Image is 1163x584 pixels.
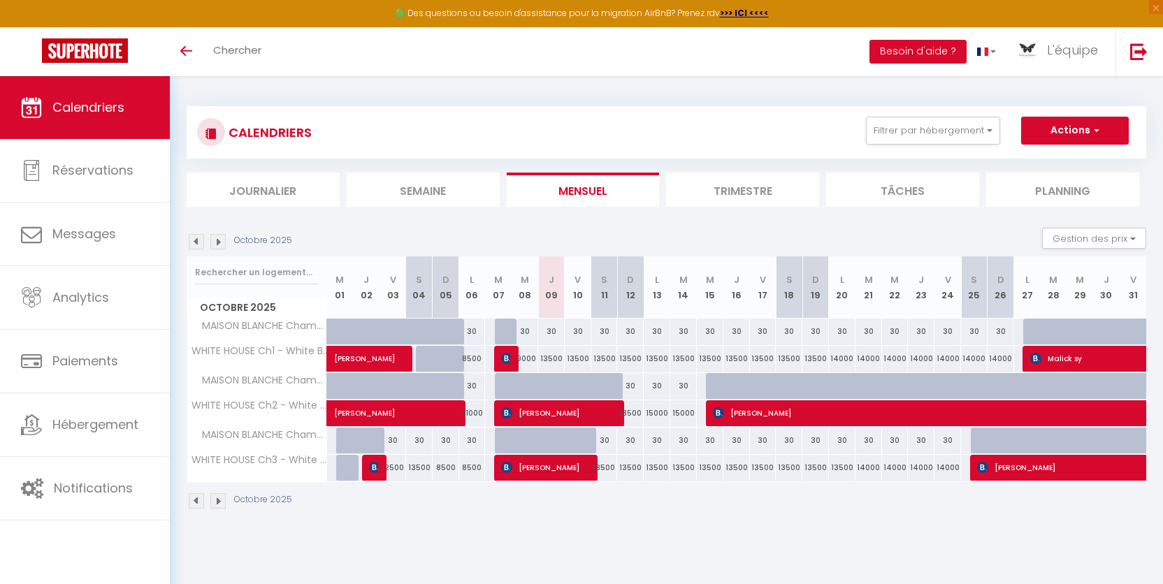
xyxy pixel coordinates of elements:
abbr: D [627,273,634,286]
div: 12500 [380,455,406,481]
div: 30 [538,319,565,344]
abbr: L [655,273,659,286]
th: 24 [934,256,961,319]
span: WHITE HOUSE Ch1 - White Butterfly Hotels - [GEOGRAPHIC_DATA] [189,346,329,356]
span: Chercher [213,43,261,57]
div: 30 [829,428,855,453]
div: 14000 [829,346,855,372]
span: MAISON BLANCHE Chambre 3 [189,428,329,443]
li: Planning [986,173,1139,207]
div: 30 [908,428,934,453]
th: 06 [459,256,486,319]
abbr: D [997,273,1004,286]
th: 03 [380,256,406,319]
span: Calendriers [52,98,124,116]
abbr: M [679,273,688,286]
span: Octobre 2025 [187,298,326,318]
div: 30 [750,319,776,344]
div: 30 [802,428,829,453]
abbr: J [734,273,739,286]
div: 8500 [433,455,459,481]
th: 26 [988,256,1014,319]
div: 14000 [855,346,882,372]
abbr: J [918,273,924,286]
div: 13500 [723,455,750,481]
th: 31 [1120,256,1146,319]
div: 30 [750,428,776,453]
abbr: D [812,273,819,286]
div: 30 [855,319,882,344]
a: ... L'équipe [1006,27,1115,76]
div: 30 [934,428,961,453]
span: MAISON BLANCHE Chambre 2 [189,373,329,388]
div: 30 [697,428,723,453]
th: 19 [802,256,829,319]
th: 21 [855,256,882,319]
abbr: V [760,273,766,286]
button: Filtrer par hébergement [866,117,1000,145]
abbr: V [390,273,396,286]
div: 30 [380,428,406,453]
abbr: S [971,273,977,286]
abbr: S [416,273,422,286]
div: 30 [908,319,934,344]
span: MAISON BLANCHE Chambre 1 [189,319,329,334]
th: 30 [1093,256,1120,319]
th: 10 [565,256,591,319]
div: 30 [617,319,644,344]
div: 14000 [934,346,961,372]
th: 16 [723,256,750,319]
div: 15000 [644,400,670,426]
th: 12 [617,256,644,319]
span: [PERSON_NAME] [369,454,378,481]
div: 30 [459,373,486,399]
span: Paiements [52,352,118,370]
span: [PERSON_NAME] [501,400,616,426]
abbr: M [1049,273,1057,286]
span: Analytics [52,289,109,306]
th: 22 [882,256,909,319]
div: 13500 [591,455,618,481]
abbr: M [521,273,529,286]
th: 25 [961,256,988,319]
abbr: M [335,273,344,286]
div: 13500 [723,346,750,372]
span: Messages [52,225,116,242]
li: Semaine [347,173,500,207]
div: 30 [855,428,882,453]
div: 13500 [829,455,855,481]
abbr: J [1104,273,1109,286]
div: 30 [670,428,697,453]
th: 13 [644,256,670,319]
div: 30 [723,319,750,344]
div: 14000 [908,346,934,372]
div: 13500 [644,455,670,481]
span: [PERSON_NAME] [501,454,590,481]
div: 30 [670,319,697,344]
div: 13500 [591,346,618,372]
div: 13500 [776,455,802,481]
div: 30 [433,428,459,453]
p: Octobre 2025 [234,493,292,506]
div: 13500 [670,346,697,372]
div: 13500 [565,346,591,372]
div: 30 [591,319,618,344]
div: 30 [459,428,486,453]
img: Super Booking [42,38,128,63]
div: 30 [988,319,1014,344]
div: 13500 [644,346,670,372]
div: 30 [934,319,961,344]
th: 04 [406,256,433,319]
div: 30 [802,319,829,344]
div: 14000 [882,346,909,372]
li: Tâches [826,173,979,207]
abbr: S [601,273,607,286]
div: 14000 [934,455,961,481]
th: 23 [908,256,934,319]
div: 13500 [697,346,723,372]
div: 30 [644,319,670,344]
div: 13500 [697,455,723,481]
th: 11 [591,256,618,319]
li: Mensuel [507,173,660,207]
h3: CALENDRIERS [225,117,312,148]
